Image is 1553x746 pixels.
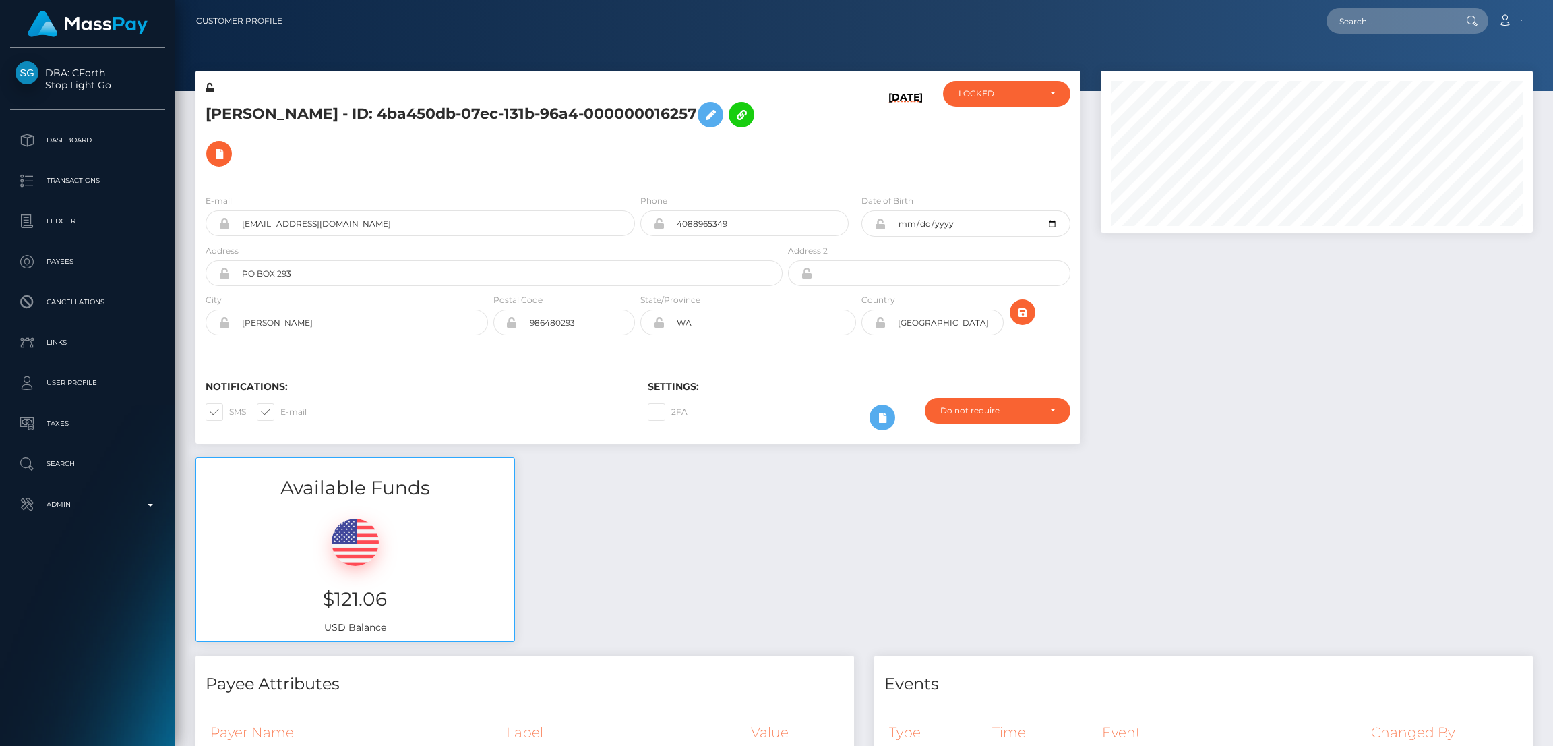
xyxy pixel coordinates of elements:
[16,494,160,515] p: Admin
[10,407,165,440] a: Taxes
[257,403,307,421] label: E-mail
[888,92,923,178] h6: [DATE]
[10,326,165,360] a: Links
[10,164,165,198] a: Transactions
[16,292,160,312] p: Cancellations
[10,366,165,400] a: User Profile
[206,381,628,393] h6: Notifications:
[640,195,667,207] label: Phone
[10,488,165,521] a: Admin
[648,381,1070,393] h6: Settings:
[925,398,1070,424] button: Do not require
[206,403,246,421] label: SMS
[1327,8,1453,34] input: Search...
[493,294,543,306] label: Postal Code
[196,475,514,501] h3: Available Funds
[16,130,160,150] p: Dashboard
[884,672,1523,696] h4: Events
[16,171,160,191] p: Transactions
[16,252,160,272] p: Payees
[28,11,148,37] img: MassPay Logo
[10,447,165,481] a: Search
[10,245,165,279] a: Payees
[648,403,688,421] label: 2FA
[16,413,160,434] p: Taxes
[940,405,1039,416] div: Do not require
[16,454,160,474] p: Search
[10,67,165,91] span: DBA: CForth Stop Light Go
[206,195,232,207] label: E-mail
[16,373,160,393] p: User Profile
[16,61,38,84] img: Stop Light Go
[206,245,239,257] label: Address
[10,123,165,157] a: Dashboard
[958,88,1039,99] div: LOCKED
[10,204,165,238] a: Ledger
[206,95,775,173] h5: [PERSON_NAME] - ID: 4ba450db-07ec-131b-96a4-000000016257
[206,294,222,306] label: City
[788,245,828,257] label: Address 2
[943,81,1070,107] button: LOCKED
[640,294,700,306] label: State/Province
[16,211,160,231] p: Ledger
[196,7,282,35] a: Customer Profile
[332,519,379,566] img: USD.png
[206,586,504,612] h3: $121.06
[861,294,895,306] label: Country
[861,195,913,207] label: Date of Birth
[196,502,514,641] div: USD Balance
[16,333,160,353] p: Links
[10,285,165,319] a: Cancellations
[206,672,844,696] h4: Payee Attributes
